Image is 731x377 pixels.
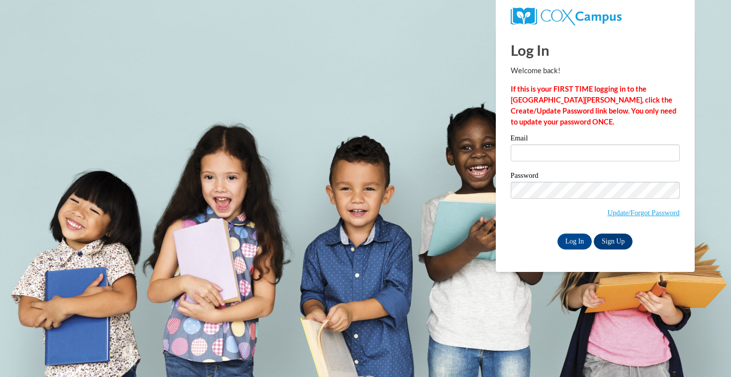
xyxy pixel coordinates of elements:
h1: Log In [511,40,680,60]
label: Email [511,134,680,144]
label: Password [511,172,680,182]
p: Welcome back! [511,65,680,76]
input: Log In [557,234,592,250]
a: Update/Forgot Password [607,209,679,217]
img: COX Campus [511,7,622,25]
a: COX Campus [511,11,622,20]
a: Sign Up [594,234,633,250]
strong: If this is your FIRST TIME logging in to the [GEOGRAPHIC_DATA][PERSON_NAME], click the Create/Upd... [511,85,676,126]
